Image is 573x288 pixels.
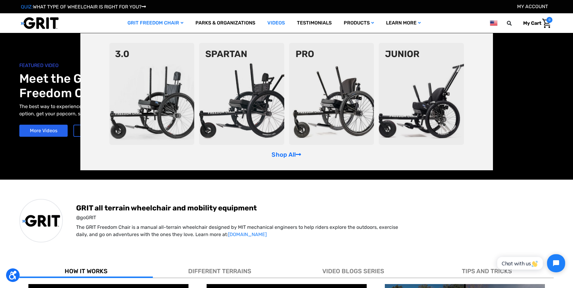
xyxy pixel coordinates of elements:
[491,249,570,277] iframe: Tidio Chat
[21,4,33,10] span: QUIZ:
[19,125,68,137] a: More Videos
[322,267,384,275] span: VIDEO BLOGS SERIES
[19,62,287,69] span: FEATURED VIDEO
[109,43,195,145] img: 3point0.png
[19,72,287,101] h1: Meet the GRIT Freedom Chair
[65,267,108,275] span: HOW IT WORKS
[542,19,551,28] img: Cart
[228,232,267,237] a: [DOMAIN_NAME]
[289,43,374,145] img: pro-chair.png
[517,4,548,9] a: Account
[189,13,261,33] a: Parks & Organizations
[490,19,497,27] img: us.png
[272,151,301,158] a: Shop All
[462,267,512,275] span: TIPS AND TRICKS
[22,215,60,227] img: GRIT All-Terrain Wheelchair and Mobility Equipment
[76,214,554,221] span: @goGRIT
[188,267,251,275] span: DIFFERENT TERRAINS
[73,125,122,137] a: Shop Now
[519,17,552,30] a: Cart with 0 items
[19,103,206,117] p: The best way to experience a GRIT Freedom Chair is to ride one, but if that isn't an option, get ...
[21,4,146,10] a: QUIZ:WHAT TYPE OF WHEELCHAIR IS RIGHT FOR YOU?
[76,203,554,213] span: GRIT all terrain wheelchair and mobility equipment
[546,17,552,23] span: 0
[380,13,427,33] a: Learn More
[523,20,541,26] span: My Cart
[121,13,189,33] a: GRIT Freedom Chair
[21,17,59,29] img: GRIT All-Terrain Wheelchair and Mobility Equipment
[76,224,410,238] p: The GRIT Freedom Chair is a manual all-terrain wheelchair designed by MIT mechanical engineers to...
[199,43,284,145] img: spartan2.png
[338,13,380,33] a: Products
[261,13,291,33] a: Videos
[510,17,519,30] input: Search
[101,25,134,30] span: Phone Number
[291,13,338,33] a: Testimonials
[379,43,464,145] img: junior-chair.png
